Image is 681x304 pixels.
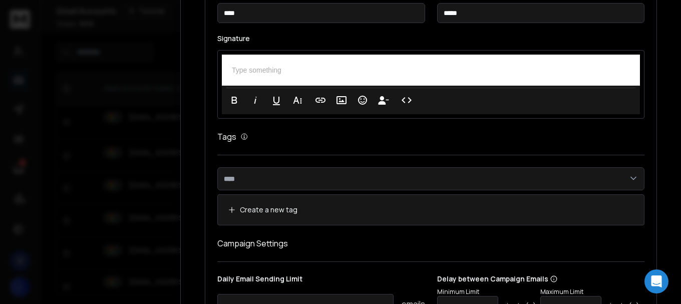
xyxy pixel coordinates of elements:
[246,90,265,110] button: Italic (Ctrl+I)
[644,269,668,293] div: Open Intercom Messenger
[311,90,330,110] button: Insert Link (Ctrl+K)
[374,90,393,110] button: Insert Unsubscribe Link
[353,90,372,110] button: Emoticons
[437,274,639,284] p: Delay between Campaign Emails
[240,205,297,215] p: Create a new tag
[217,131,236,143] h1: Tags
[217,237,644,249] h1: Campaign Settings
[267,90,286,110] button: Underline (Ctrl+U)
[437,288,536,296] p: Minimum Limit
[217,35,644,42] label: Signature
[288,90,307,110] button: More Text
[332,90,351,110] button: Insert Image (Ctrl+P)
[225,90,244,110] button: Bold (Ctrl+B)
[540,288,639,296] p: Maximum Limit
[397,90,416,110] button: Code View
[217,274,425,288] p: Daily Email Sending Limit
